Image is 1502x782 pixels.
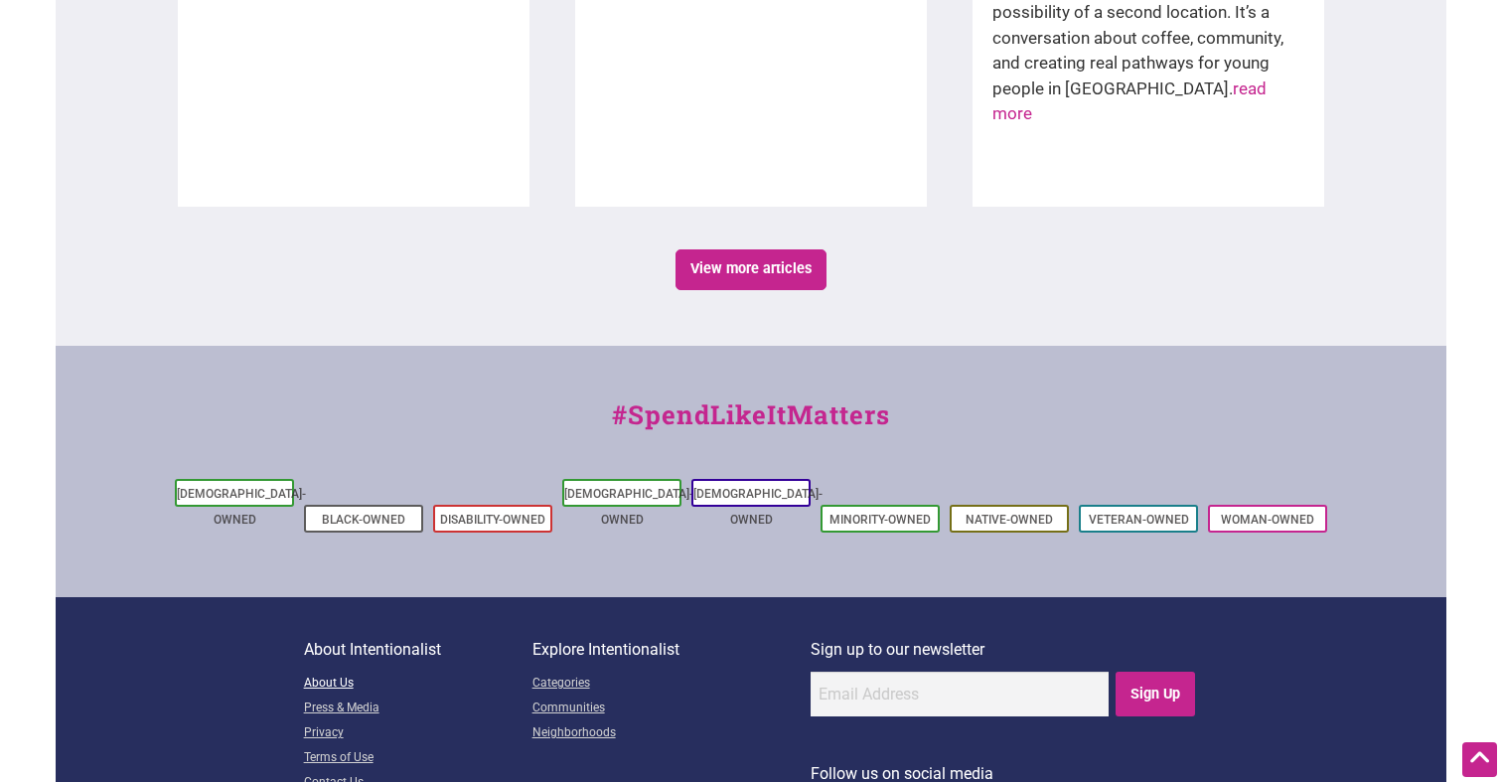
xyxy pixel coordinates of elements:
[564,487,693,527] a: [DEMOGRAPHIC_DATA]-Owned
[532,721,811,746] a: Neighborhoods
[811,672,1109,716] input: Email Address
[56,395,1446,454] div: #SpendLikeItMatters
[829,513,931,527] a: Minority-Owned
[177,487,306,527] a: [DEMOGRAPHIC_DATA]-Owned
[532,637,811,663] p: Explore Intentionalist
[304,637,532,663] p: About Intentionalist
[1221,513,1314,527] a: Woman-Owned
[676,249,827,290] a: View more articles
[304,746,532,771] a: Terms of Use
[304,721,532,746] a: Privacy
[532,672,811,697] a: Categories
[304,672,532,697] a: About Us
[440,513,545,527] a: Disability-Owned
[532,697,811,721] a: Communities
[1462,742,1497,777] div: Scroll Back to Top
[1116,672,1196,716] input: Sign Up
[693,487,823,527] a: [DEMOGRAPHIC_DATA]-Owned
[322,513,405,527] a: Black-Owned
[1089,513,1189,527] a: Veteran-Owned
[966,513,1053,527] a: Native-Owned
[304,697,532,721] a: Press & Media
[811,637,1199,663] p: Sign up to our newsletter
